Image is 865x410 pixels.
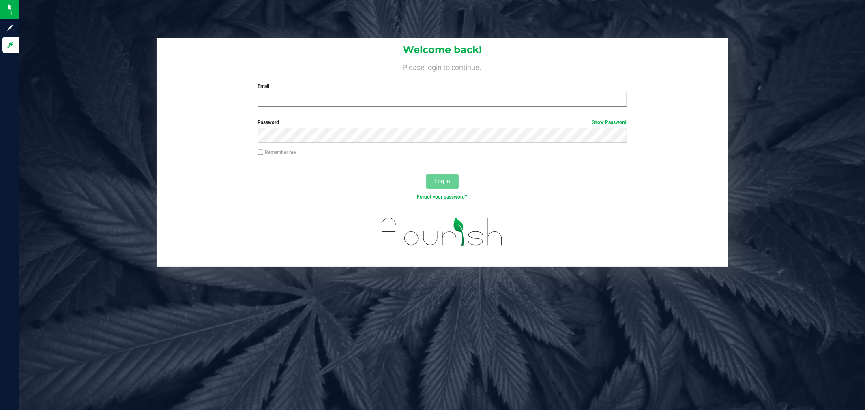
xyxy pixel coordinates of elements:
[6,23,14,32] inline-svg: Sign up
[6,41,14,49] inline-svg: Log in
[258,83,627,90] label: Email
[592,120,627,125] a: Show Password
[434,178,450,184] span: Log In
[157,45,728,55] h1: Welcome back!
[371,209,514,255] img: flourish_logo.svg
[258,149,264,155] input: Remember me
[258,120,279,125] span: Password
[157,62,728,71] h4: Please login to continue.
[258,149,296,156] label: Remember me
[417,194,468,200] a: Forgot your password?
[426,174,459,189] button: Log In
